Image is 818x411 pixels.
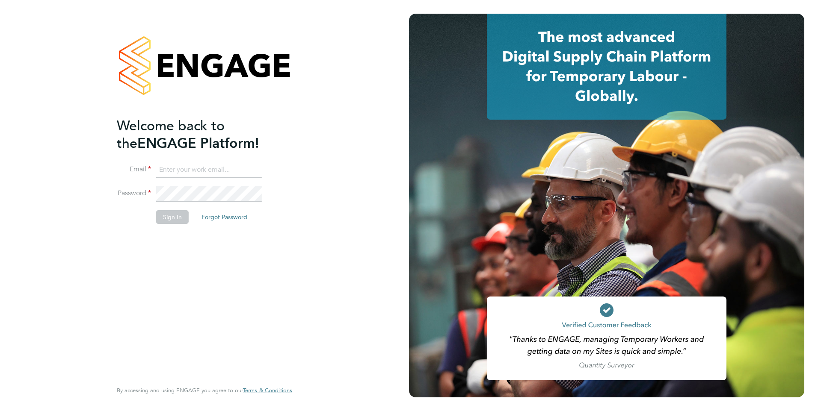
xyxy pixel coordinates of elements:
button: Forgot Password [195,210,254,224]
h2: ENGAGE Platform! [117,117,284,152]
input: Enter your work email... [156,162,262,178]
span: Welcome back to the [117,117,225,152]
span: By accessing and using ENGAGE you agree to our [117,387,292,394]
label: Password [117,189,151,198]
label: Email [117,165,151,174]
button: Sign In [156,210,189,224]
a: Terms & Conditions [243,387,292,394]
